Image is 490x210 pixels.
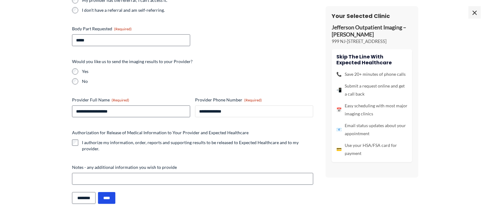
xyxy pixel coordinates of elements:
[82,139,313,152] label: I authorize my information, order, reports and supporting results to be released to Expected Heal...
[332,38,412,45] p: 999 NJ-[STREET_ADDRESS]
[82,7,190,13] label: I don't have a referral and am self-referring.
[72,58,193,65] legend: Would you like us to send the imaging results to your Provider?
[336,82,407,98] li: Submit a request online and get a call back
[244,98,262,102] span: (Required)
[72,97,190,103] label: Provider Full Name
[332,24,412,38] p: Jefferson Outpatient Imaging – [PERSON_NAME]
[468,6,481,19] span: ×
[336,70,342,78] span: 📞
[332,12,412,19] h3: Your Selected Clinic
[195,97,313,103] label: Provider Phone Number
[336,122,407,138] li: Email status updates about your appointment
[112,98,129,102] span: (Required)
[336,86,342,94] span: 📲
[72,164,313,170] label: Notes - any additional information you wish to provide
[336,106,342,114] span: 📅
[336,141,407,157] li: Use your HSA/FSA card for payment
[336,70,407,78] li: Save 20+ minutes of phone calls
[336,102,407,118] li: Easy scheduling with most major imaging clinics
[72,130,249,136] legend: Authorization for Release of Medical Information to Your Provider and Expected Healthcare
[114,27,132,31] span: (Required)
[336,54,407,66] h4: Skip the line with Expected Healthcare
[336,145,342,153] span: 💳
[336,126,342,134] span: 📧
[82,78,313,84] label: No
[72,26,190,32] label: Body Part Requested
[82,68,313,75] label: Yes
